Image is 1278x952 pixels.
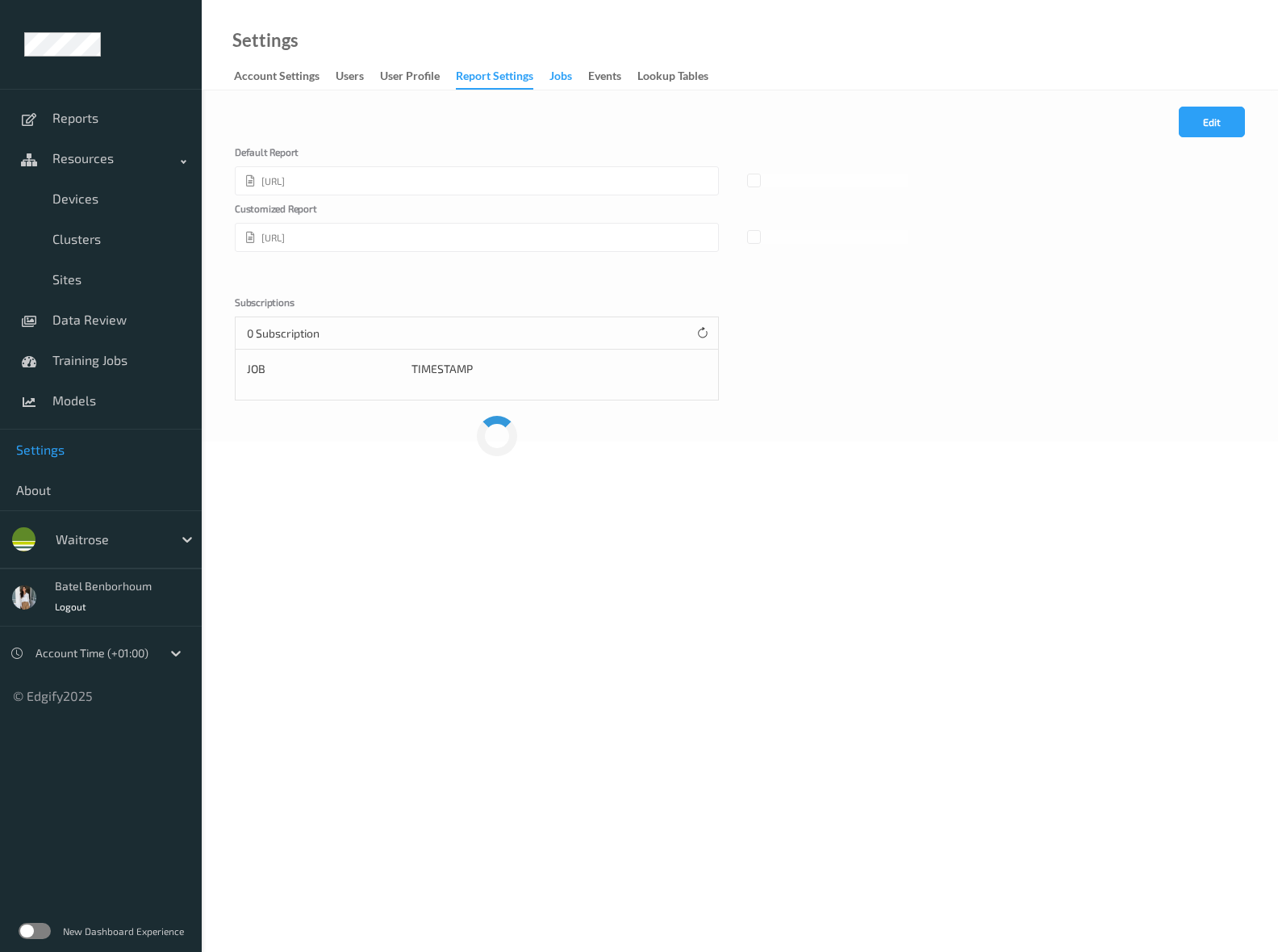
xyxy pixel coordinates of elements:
a: users [336,65,380,88]
div: Lookup Tables [637,68,708,88]
a: Settings [232,32,299,48]
a: Lookup Tables [637,65,725,88]
div: Report Settings [456,68,533,90]
a: User Profile [380,65,456,88]
div: Jobs [549,68,572,88]
a: Jobs [549,65,588,88]
div: Timestamp [411,361,641,377]
label: Default Report [235,147,396,166]
div: users [336,68,364,88]
p: 0 Subscription [247,325,368,342]
div: events [588,68,621,88]
div: User Profile [380,68,440,88]
a: Account Settings [234,65,336,88]
a: events [588,65,637,88]
a: Report Settings [456,65,549,90]
label: Subscriptions [235,297,396,317]
div: Account Settings [234,68,319,88]
button: Edit [1179,107,1245,137]
label: Customized Report [235,203,396,223]
div: Job [247,361,400,377]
